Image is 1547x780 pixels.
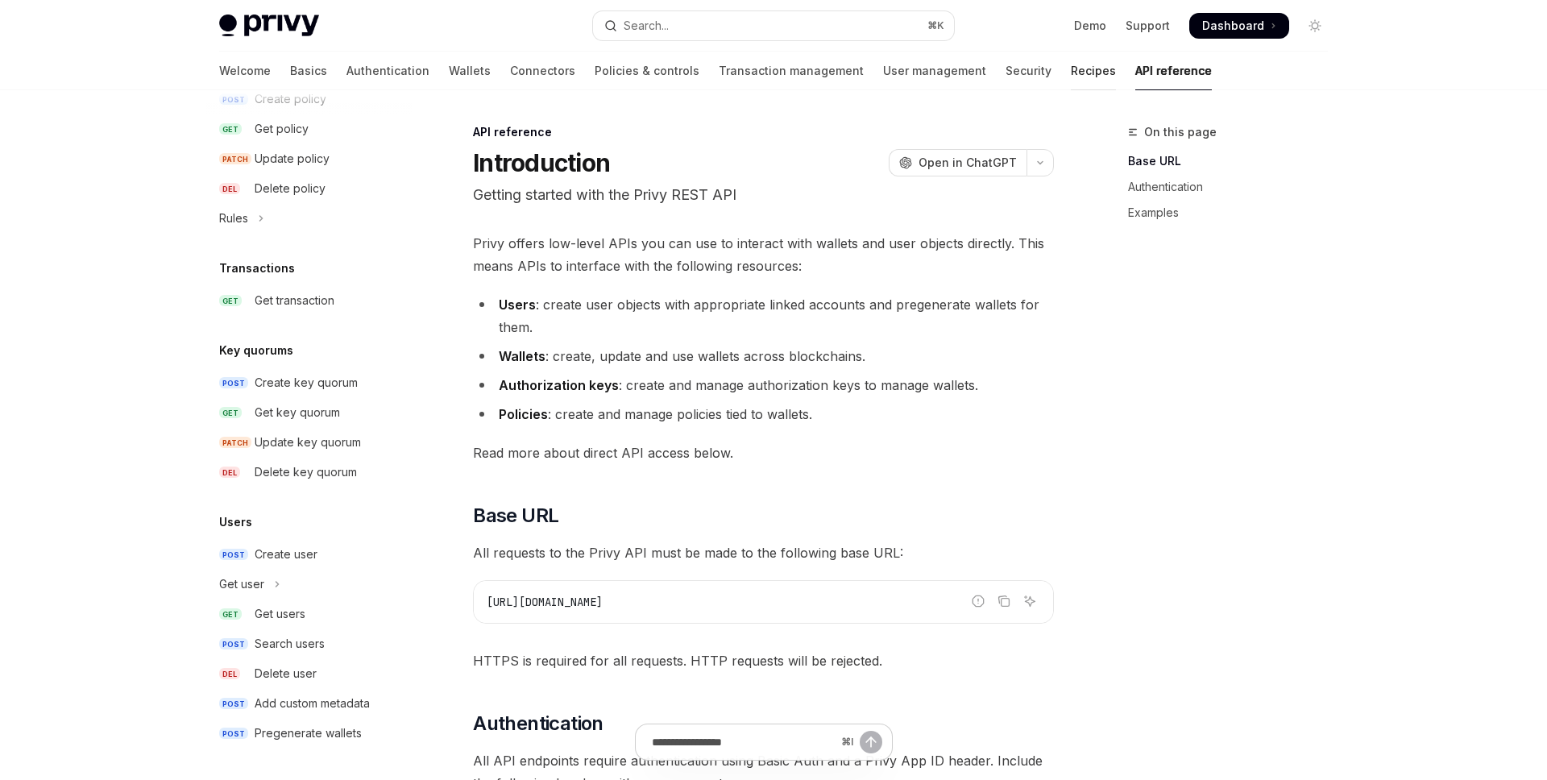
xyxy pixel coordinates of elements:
[919,155,1017,171] span: Open in ChatGPT
[652,724,835,760] input: Ask a question...
[968,591,989,612] button: Report incorrect code
[206,144,413,173] a: PATCHUpdate policy
[206,629,413,658] a: POSTSearch users
[473,345,1054,367] li: : create, update and use wallets across blockchains.
[1019,591,1040,612] button: Ask AI
[473,503,558,529] span: Base URL
[206,719,413,748] a: POSTPregenerate wallets
[206,368,413,397] a: POSTCreate key quorum
[206,659,413,688] a: DELDelete user
[219,209,248,228] div: Rules
[473,541,1054,564] span: All requests to the Privy API must be made to the following base URL:
[255,694,370,713] div: Add custom metadata
[219,377,248,389] span: POST
[219,437,251,449] span: PATCH
[473,293,1054,338] li: : create user objects with appropriate linked accounts and pregenerate wallets for them.
[1006,52,1051,90] a: Security
[1128,200,1341,226] a: Examples
[499,348,545,364] strong: Wallets
[219,153,251,165] span: PATCH
[219,549,248,561] span: POST
[927,19,944,32] span: ⌘ K
[487,595,603,609] span: [URL][DOMAIN_NAME]
[719,52,864,90] a: Transaction management
[206,204,413,233] button: Toggle Rules section
[499,297,536,313] strong: Users
[473,374,1054,396] li: : create and manage authorization keys to manage wallets.
[219,123,242,135] span: GET
[883,52,986,90] a: User management
[219,728,248,740] span: POST
[255,179,326,198] div: Delete policy
[206,398,413,427] a: GETGet key quorum
[219,668,240,680] span: DEL
[219,183,240,195] span: DEL
[499,406,548,422] strong: Policies
[206,114,413,143] a: GETGet policy
[255,403,340,422] div: Get key quorum
[255,664,317,683] div: Delete user
[219,698,248,710] span: POST
[255,463,357,482] div: Delete key quorum
[206,458,413,487] a: DELDelete key quorum
[624,16,669,35] div: Search...
[473,184,1054,206] p: Getting started with the Privy REST API
[1189,13,1289,39] a: Dashboard
[1128,174,1341,200] a: Authentication
[860,731,882,753] button: Send message
[255,119,309,139] div: Get policy
[219,52,271,90] a: Welcome
[510,52,575,90] a: Connectors
[255,634,325,653] div: Search users
[473,711,603,736] span: Authentication
[255,149,330,168] div: Update policy
[255,724,362,743] div: Pregenerate wallets
[346,52,429,90] a: Authentication
[219,638,248,650] span: POST
[595,52,699,90] a: Policies & controls
[206,286,413,315] a: GETGet transaction
[206,540,413,569] a: POSTCreate user
[993,591,1014,612] button: Copy the contents from the code block
[1128,148,1341,174] a: Base URL
[219,259,295,278] h5: Transactions
[1074,18,1106,34] a: Demo
[219,15,319,37] img: light logo
[206,428,413,457] a: PATCHUpdate key quorum
[1144,122,1217,142] span: On this page
[255,373,358,392] div: Create key quorum
[473,403,1054,425] li: : create and manage policies tied to wallets.
[1302,13,1328,39] button: Toggle dark mode
[473,442,1054,464] span: Read more about direct API access below.
[1202,18,1264,34] span: Dashboard
[219,407,242,419] span: GET
[219,467,240,479] span: DEL
[473,649,1054,672] span: HTTPS is required for all requests. HTTP requests will be rejected.
[255,604,305,624] div: Get users
[449,52,491,90] a: Wallets
[219,608,242,620] span: GET
[219,295,242,307] span: GET
[206,689,413,718] a: POSTAdd custom metadata
[255,433,361,452] div: Update key quorum
[499,377,619,393] strong: Authorization keys
[593,11,954,40] button: Open search
[889,149,1026,176] button: Open in ChatGPT
[255,291,334,310] div: Get transaction
[473,124,1054,140] div: API reference
[206,174,413,203] a: DELDelete policy
[1071,52,1116,90] a: Recipes
[473,232,1054,277] span: Privy offers low-level APIs you can use to interact with wallets and user objects directly. This ...
[473,148,610,177] h1: Introduction
[219,575,264,594] div: Get user
[219,341,293,360] h5: Key quorums
[1135,52,1212,90] a: API reference
[255,545,317,564] div: Create user
[206,570,413,599] button: Toggle Get user section
[219,512,252,532] h5: Users
[206,600,413,629] a: GETGet users
[1126,18,1170,34] a: Support
[290,52,327,90] a: Basics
